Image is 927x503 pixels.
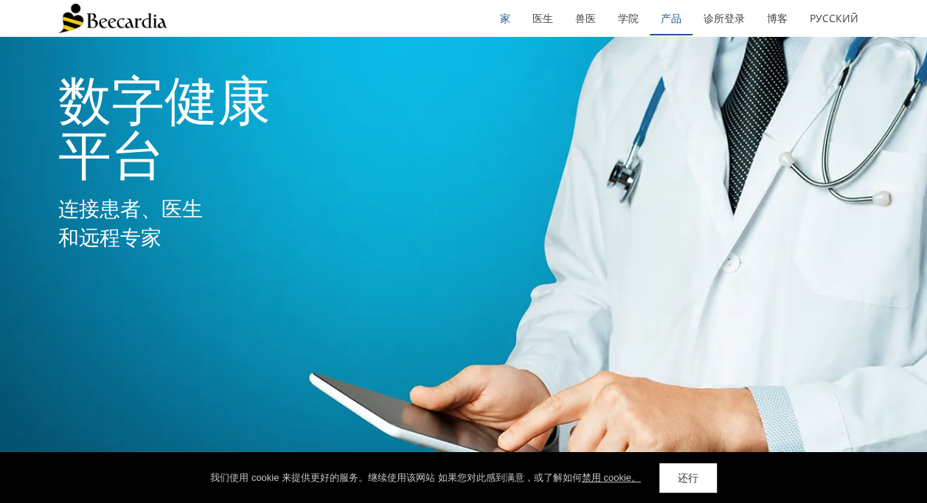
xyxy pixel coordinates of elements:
[210,471,641,485] div: 我们使用 cookie 来提供更好的服务。继续使用该网站 如果您对此感到满意，或了解如何
[58,119,164,189] span: 平台
[58,195,203,222] span: 连接患者、医生
[607,1,650,35] a: 学院
[575,11,596,25] font: 兽医
[58,223,162,251] span: 和远程专家
[692,1,756,35] a: 诊所登录
[650,1,692,35] a: 产品
[521,1,564,35] a: 医生
[756,1,799,35] a: 博客
[799,1,869,35] a: Русский
[58,4,167,33] img: 蜂形
[564,1,607,35] a: 兽医
[582,472,641,483] a: 禁用 cookie。
[58,64,271,134] span: 数字健康
[659,463,717,493] a: 还行
[489,1,521,35] a: 家
[618,11,639,25] font: 学院
[810,11,858,25] font: Русский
